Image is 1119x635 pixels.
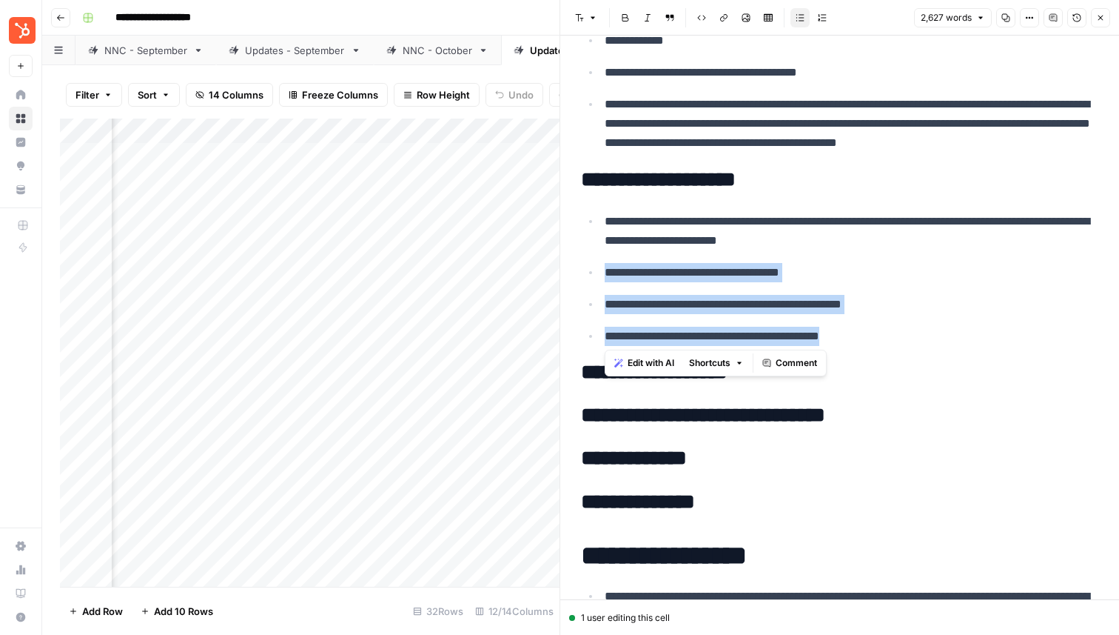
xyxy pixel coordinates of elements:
img: Blog Content Action Plan Logo [9,17,36,44]
span: Freeze Columns [302,87,378,102]
span: Comment [776,356,817,370]
span: 2,627 words [921,11,972,24]
a: Updates - October [501,36,645,65]
a: Home [9,83,33,107]
div: Updates - September [245,43,345,58]
button: Comment [756,353,823,373]
button: Sort [128,83,180,107]
button: Workspace: Blog Content Action Plan [9,12,33,49]
button: Add 10 Rows [132,599,222,623]
span: Add Row [82,604,123,619]
button: 2,627 words [914,8,992,27]
button: Edit with AI [608,353,680,373]
a: NNC - October [374,36,501,65]
div: 12/14 Columns [469,599,559,623]
div: 1 user editing this cell [569,611,1110,625]
a: Your Data [9,178,33,202]
button: Shortcuts [683,353,750,373]
span: Filter [75,87,99,102]
div: 32 Rows [407,599,469,623]
a: NNC - September [75,36,216,65]
button: Help + Support [9,605,33,629]
span: Undo [508,87,534,102]
button: Add Row [60,599,132,623]
a: Updates - September [216,36,374,65]
span: Row Height [417,87,470,102]
button: Undo [485,83,543,107]
span: Edit with AI [628,356,674,370]
div: NNC - October [403,43,472,58]
button: Freeze Columns [279,83,388,107]
a: Browse [9,107,33,130]
span: Add 10 Rows [154,604,213,619]
span: 14 Columns [209,87,263,102]
a: Opportunities [9,154,33,178]
button: Filter [66,83,122,107]
button: 14 Columns [186,83,273,107]
span: Sort [138,87,157,102]
div: NNC - September [104,43,187,58]
a: Insights [9,130,33,154]
a: Learning Hub [9,582,33,605]
a: Settings [9,534,33,558]
div: Updates - October [530,43,616,58]
span: Shortcuts [689,356,730,370]
a: Usage [9,558,33,582]
button: Row Height [394,83,480,107]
